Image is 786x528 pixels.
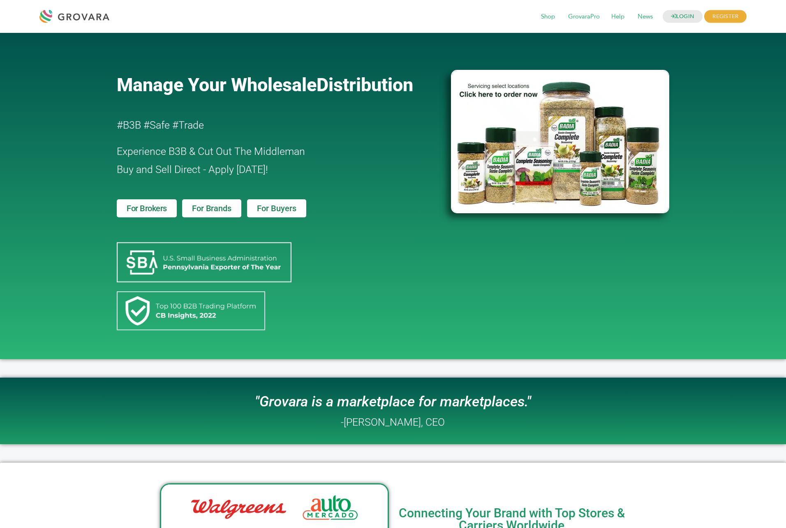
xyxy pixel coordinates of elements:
[182,199,241,217] a: For Brands
[632,12,659,21] a: News
[704,10,747,23] span: REGISTER
[255,393,531,410] i: "Grovara is a marketplace for marketplaces."
[117,74,437,96] a: Manage Your WholesaleDistribution
[606,12,630,21] a: Help
[257,204,296,212] span: For Buyers
[562,9,606,25] span: GrovaraPro
[632,9,659,25] span: News
[247,199,306,217] a: For Buyers
[663,10,703,23] a: LOGIN
[535,12,561,21] a: Shop
[606,9,630,25] span: Help
[317,74,413,96] span: Distribution
[117,164,268,175] span: Buy and Sell Direct - Apply [DATE]!
[535,9,561,25] span: Shop
[192,204,231,212] span: For Brands
[127,204,167,212] span: For Brokers
[562,12,606,21] a: GrovaraPro
[117,116,404,134] h2: #B3B #Safe #Trade
[117,74,317,96] span: Manage Your Wholesale
[117,145,305,157] span: Experience B3B & Cut Out The Middleman
[341,417,445,427] h2: -[PERSON_NAME], CEO
[117,199,177,217] a: For Brokers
